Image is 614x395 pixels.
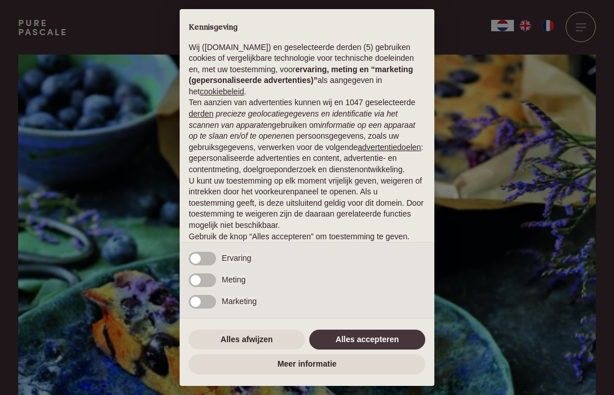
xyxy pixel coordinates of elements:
[189,23,425,33] h2: Kennisgeving
[358,142,421,153] button: advertentiedoelen
[189,120,416,141] em: informatie op een apparaat op te slaan en/of te openen
[309,330,425,350] button: Alles accepteren
[189,354,425,375] button: Meer informatie
[189,109,397,130] em: precieze geolocatiegegevens en identificatie via het scannen van apparaten
[189,42,425,98] p: Wij ([DOMAIN_NAME]) en geselecteerde derden (5) gebruiken cookies of vergelijkbare technologie vo...
[200,87,244,96] a: cookiebeleid
[189,109,214,120] button: derden
[189,176,425,231] p: U kunt uw toestemming op elk moment vrijelijk geven, weigeren of intrekken door het voorkeurenpan...
[189,97,425,175] p: Ten aanzien van advertenties kunnen wij en 1047 geselecteerde gebruiken om en persoonsgegevens, z...
[189,65,413,85] strong: ervaring, meting en “marketing (gepersonaliseerde advertenties)”
[222,275,246,284] span: Meting
[222,297,256,306] span: Marketing
[189,330,305,350] button: Alles afwijzen
[189,231,425,265] p: Gebruik de knop “Alles accepteren” om toestemming te geven. Gebruik de knop “Alles afwijzen” om d...
[222,253,251,263] span: Ervaring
